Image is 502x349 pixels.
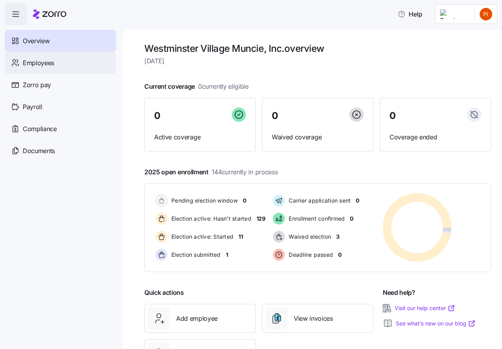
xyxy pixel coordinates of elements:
[144,167,278,177] span: 2025 open enrollment
[480,8,492,20] img: 24d6825ccf4887a4818050cadfd93e6d
[169,197,238,205] span: Pending election window
[169,215,251,223] span: Election active: Hasn't started
[144,288,184,298] span: Quick actions
[389,111,396,121] span: 0
[176,314,218,323] span: Add employee
[286,251,333,259] span: Deadline passed
[286,233,331,241] span: Waived election
[23,58,54,68] span: Employees
[154,132,246,142] span: Active coverage
[395,304,455,312] a: Visit our help center
[226,251,228,259] span: 1
[5,118,116,140] a: Compliance
[243,197,246,205] span: 0
[5,96,116,118] a: Payroll
[144,82,249,91] span: Current coverage
[212,167,278,177] span: 144 currently in process
[383,288,415,298] span: Need help?
[169,251,221,259] span: Election submitted
[356,197,359,205] span: 0
[336,233,340,241] span: 3
[5,140,116,162] a: Documents
[23,80,51,90] span: Zorro pay
[272,111,278,121] span: 0
[5,30,116,52] a: Overview
[154,111,160,121] span: 0
[389,132,481,142] span: Coverage ended
[23,124,57,134] span: Compliance
[272,132,364,142] span: Waived coverage
[238,233,243,241] span: 11
[5,74,116,96] a: Zorro pay
[286,197,351,205] span: Carrier application sent
[286,215,345,223] span: Enrollment confirmed
[440,9,468,19] img: Employer logo
[350,215,353,223] span: 0
[23,36,49,46] span: Overview
[391,6,429,22] button: Help
[23,146,55,156] span: Documents
[338,251,342,259] span: 0
[5,52,116,74] a: Employees
[398,9,422,19] span: Help
[144,42,491,55] h1: Westminster Village Muncie, Inc. overview
[294,314,333,323] span: View invoices
[256,215,266,223] span: 129
[169,233,233,241] span: Election active: Started
[23,102,42,112] span: Payroll
[144,56,491,66] span: [DATE]
[396,320,476,327] a: See what’s new on our blog
[198,82,249,91] span: 0 currently eligible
